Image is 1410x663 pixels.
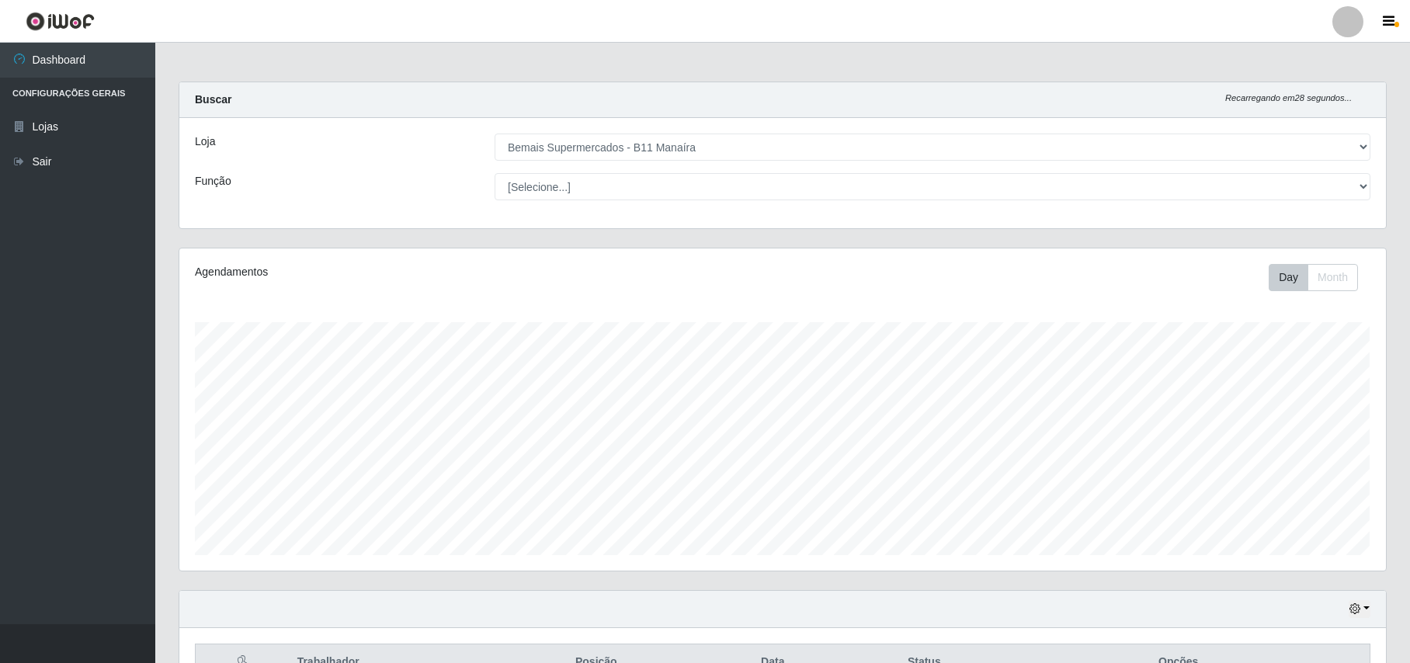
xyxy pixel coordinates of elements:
button: Day [1269,264,1308,291]
label: Loja [195,134,215,150]
div: Toolbar with button groups [1269,264,1370,291]
div: Agendamentos [195,264,671,280]
strong: Buscar [195,93,231,106]
i: Recarregando em 28 segundos... [1225,93,1352,102]
img: CoreUI Logo [26,12,95,31]
div: First group [1269,264,1358,291]
button: Month [1308,264,1358,291]
label: Função [195,173,231,189]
